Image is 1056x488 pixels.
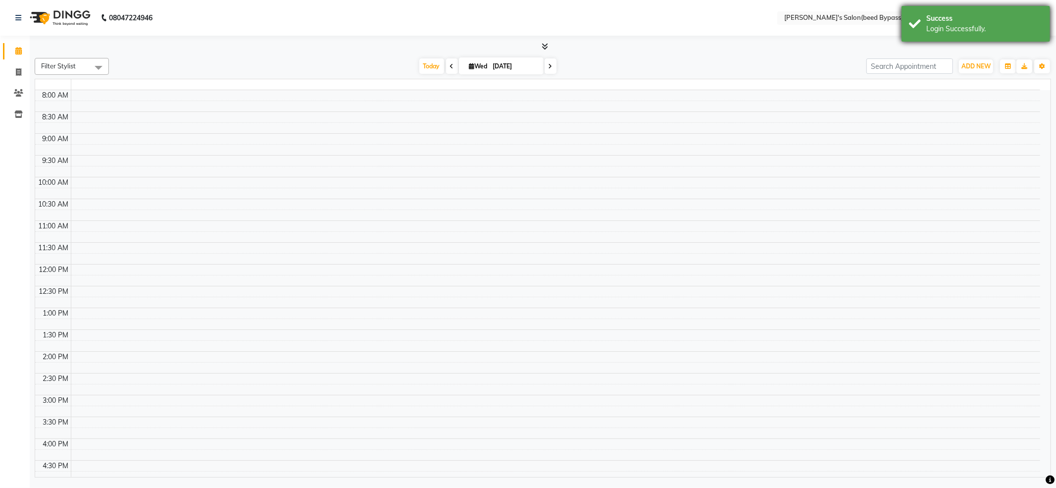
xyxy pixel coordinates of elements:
div: 8:30 AM [41,112,71,122]
div: 8:00 AM [41,90,71,101]
button: ADD NEW [959,59,993,73]
span: Today [419,58,444,74]
div: 1:30 PM [41,330,71,340]
span: Wed [467,62,490,70]
div: 10:00 AM [37,177,71,188]
b: 08047224946 [109,4,152,32]
div: 4:00 PM [41,439,71,449]
div: 9:00 AM [41,134,71,144]
div: 1:00 PM [41,308,71,319]
div: 9:30 AM [41,156,71,166]
img: logo [25,4,93,32]
div: 2:30 PM [41,374,71,384]
div: Login Successfully. [926,24,1043,34]
input: Search Appointment [866,58,953,74]
div: 11:00 AM [37,221,71,231]
div: 3:30 PM [41,417,71,428]
div: 2:00 PM [41,352,71,362]
input: 2025-09-03 [490,59,540,74]
span: ADD NEW [961,62,991,70]
span: Filter Stylist [41,62,76,70]
div: 12:00 PM [37,265,71,275]
div: Success [926,13,1043,24]
div: 12:30 PM [37,286,71,297]
div: 10:30 AM [37,199,71,210]
div: 11:30 AM [37,243,71,253]
div: 4:30 PM [41,461,71,471]
div: 3:00 PM [41,395,71,406]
